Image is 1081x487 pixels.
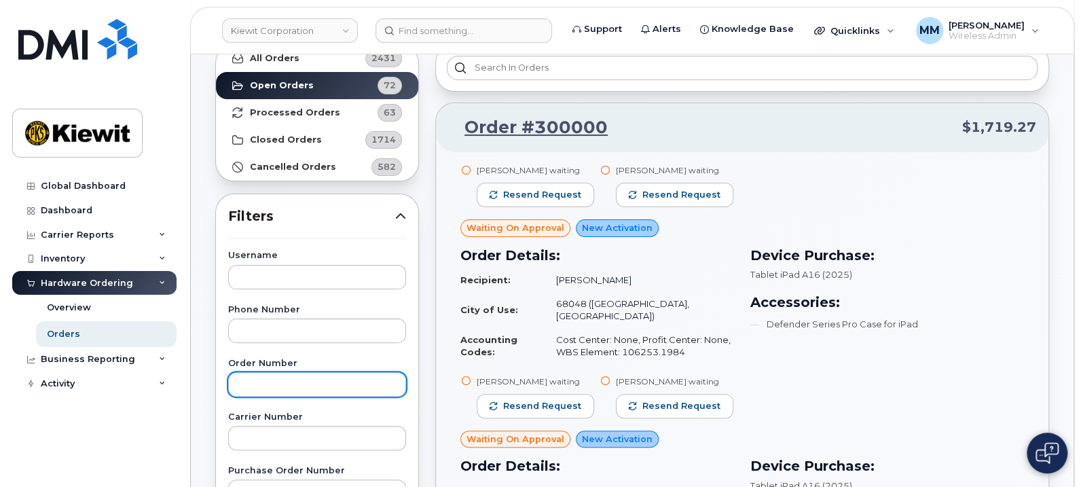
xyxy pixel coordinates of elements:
[563,16,631,43] a: Support
[250,107,340,118] strong: Processed Orders
[460,334,517,358] strong: Accounting Codes:
[906,17,1048,44] div: Michael Manahan
[460,245,734,266] h3: Order Details:
[805,17,904,44] div: Quicklinks
[750,318,1024,331] li: Defender Series Pro Case for iPad
[447,56,1038,80] input: Search in orders
[830,25,880,36] span: Quicklinks
[642,189,720,201] span: Resend request
[919,22,940,39] span: MM
[949,20,1025,31] span: [PERSON_NAME]
[375,18,552,43] input: Find something...
[250,134,322,145] strong: Closed Orders
[228,467,406,475] label: Purchase Order Number
[616,164,733,176] div: [PERSON_NAME] waiting
[228,206,395,226] span: Filters
[584,22,622,36] span: Support
[216,99,418,126] a: Processed Orders63
[477,394,594,418] button: Resend request
[477,164,594,176] div: [PERSON_NAME] waiting
[460,456,734,476] h3: Order Details:
[616,394,733,418] button: Resend request
[466,433,564,446] span: Waiting On Approval
[460,274,511,285] strong: Recipient:
[228,413,406,422] label: Carrier Number
[448,115,608,140] a: Order #300000
[616,376,733,387] div: [PERSON_NAME] waiting
[378,160,396,173] span: 582
[616,183,733,207] button: Resend request
[222,18,358,43] a: Kiewit Corporation
[228,251,406,260] label: Username
[503,189,581,201] span: Resend request
[642,400,720,412] span: Resend request
[544,292,734,328] td: 68048 ([GEOGRAPHIC_DATA], [GEOGRAPHIC_DATA])
[653,22,681,36] span: Alerts
[228,306,406,314] label: Phone Number
[582,221,653,234] span: New Activation
[250,80,314,91] strong: Open Orders
[216,45,418,72] a: All Orders2431
[216,154,418,181] a: Cancelled Orders582
[544,268,734,292] td: [PERSON_NAME]
[216,126,418,154] a: Closed Orders1714
[750,269,852,280] span: Tablet iPad A16 (2025)
[371,133,396,146] span: 1714
[962,118,1036,137] span: $1,719.27
[466,221,564,234] span: Waiting On Approval
[750,456,1024,476] h3: Device Purchase:
[691,16,803,43] a: Knowledge Base
[750,245,1024,266] h3: Device Purchase:
[949,31,1025,41] span: Wireless Admin
[477,376,594,387] div: [PERSON_NAME] waiting
[503,400,581,412] span: Resend request
[750,292,1024,312] h3: Accessories:
[216,72,418,99] a: Open Orders72
[250,162,336,173] strong: Cancelled Orders
[712,22,794,36] span: Knowledge Base
[384,79,396,92] span: 72
[371,52,396,65] span: 2431
[582,433,653,446] span: New Activation
[228,359,406,368] label: Order Number
[1036,442,1059,464] img: Open chat
[460,304,518,315] strong: City of Use:
[477,183,594,207] button: Resend request
[544,328,734,364] td: Cost Center: None, Profit Center: None, WBS Element: 106253.1984
[631,16,691,43] a: Alerts
[384,106,396,119] span: 63
[250,53,299,64] strong: All Orders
